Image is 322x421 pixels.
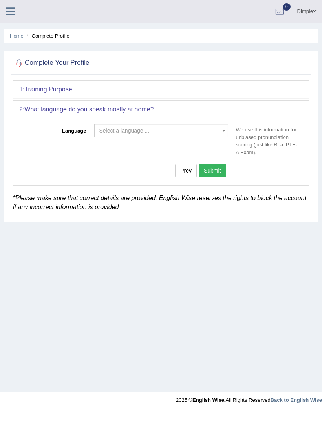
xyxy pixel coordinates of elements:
div: 2025 © All Rights Reserved [176,392,322,404]
strong: English Wise. [192,397,225,403]
span: 0 [283,3,291,11]
li: Complete Profile [25,32,69,40]
a: Home [10,33,24,39]
div: 1: [13,81,309,98]
b: Training Purpose [24,86,72,93]
div: 2: [13,101,309,118]
p: We use this information for unbiased pronunciation scoring (just like Real PTE-A Exam). [232,126,303,156]
button: Submit [199,164,226,177]
b: What language do you speak mostly at home? [24,106,154,113]
label: Language [19,124,90,135]
a: Back to English Wise [271,397,322,403]
button: Prev [175,164,197,177]
h2: Complete Your Profile [13,57,196,69]
em: *Please make sure that correct details are provided. English Wise reserves the rights to block th... [13,195,306,211]
span: Select a language ... [99,128,150,134]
